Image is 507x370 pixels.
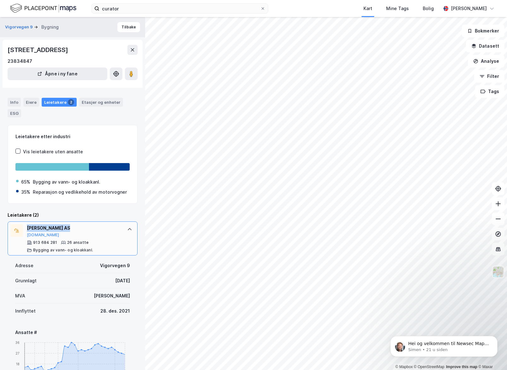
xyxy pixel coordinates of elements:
div: 65% [21,178,30,186]
div: 913 684 281 [33,240,57,245]
div: Reparasjon og vedlikehold av motorvogner [33,188,127,196]
div: Kart [363,5,372,12]
button: Vigorvegen 9 [5,24,34,30]
div: 28. des. 2021 [100,307,130,315]
a: Mapbox [395,365,413,369]
img: Z [492,266,504,278]
a: OpenStreetMap [414,365,445,369]
div: Bygging av vann- og kloakkanl. [33,178,100,186]
div: Bolig [423,5,434,12]
div: Etasjer og enheter [82,99,121,105]
div: MVA [15,292,25,300]
button: Tilbake [117,22,140,32]
div: 26 ansatte [67,240,89,245]
div: [DATE] [115,277,130,285]
div: Leietakere [42,98,77,107]
tspan: 18 [16,362,20,366]
button: Åpne i ny fane [8,68,107,80]
tspan: 27 [15,351,20,355]
img: logo.f888ab2527a4732fd821a326f86c7f29.svg [10,3,76,14]
div: Ansatte # [15,329,130,336]
div: ESG [8,109,21,117]
div: Leietakere (2) [8,211,138,219]
div: Bygging av vann- og kloakkanl. [33,248,93,253]
div: 35% [21,188,30,196]
div: Adresse [15,262,33,269]
div: Info [8,98,21,107]
div: 23834847 [8,57,32,65]
tspan: 36 [15,340,20,344]
button: Filter [474,70,504,83]
div: Innflyttet [15,307,36,315]
div: Vis leietakere uten ansatte [23,148,83,156]
div: Mine Tags [386,5,409,12]
div: [PERSON_NAME] AS [27,224,121,232]
div: Bygning [41,23,59,31]
button: Tags [475,85,504,98]
div: 2 [68,99,74,105]
button: [DOMAIN_NAME] [27,232,59,238]
input: Søk på adresse, matrikkel, gårdeiere, leietakere eller personer [99,4,260,13]
div: [PERSON_NAME] [94,292,130,300]
div: Eiere [23,98,39,107]
div: Grunnlagt [15,277,37,285]
div: Leietakere etter industri [15,133,130,140]
button: Datasett [466,40,504,52]
div: [PERSON_NAME] [451,5,487,12]
iframe: Intercom notifications melding [381,323,507,367]
a: Improve this map [446,365,477,369]
button: Analyse [468,55,504,68]
div: [STREET_ADDRESS] [8,45,69,55]
div: Vigorvegen 9 [100,262,130,269]
button: Bokmerker [462,25,504,37]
